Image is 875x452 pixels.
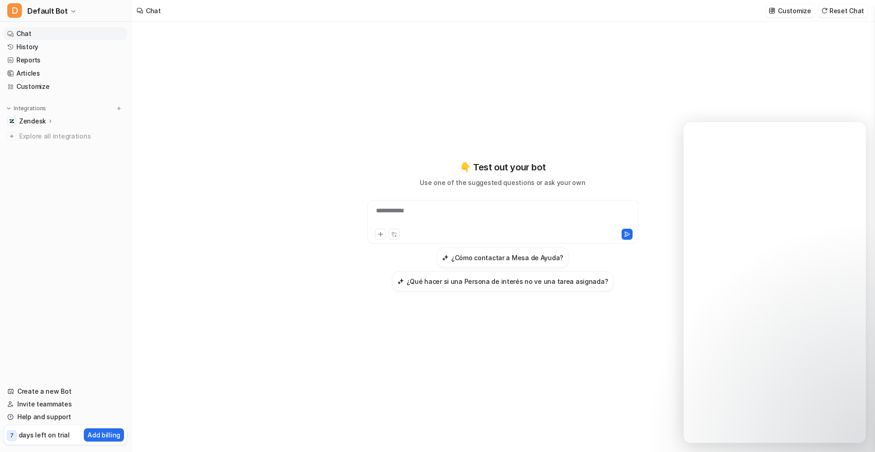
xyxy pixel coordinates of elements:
[5,105,12,112] img: expand menu
[7,132,16,141] img: explore all integrations
[4,411,127,423] a: Help and support
[451,253,563,262] h3: ¿Cómo contactar a Mesa de Ayuda?
[146,6,161,15] div: Chat
[769,7,775,14] img: customize
[4,104,49,113] button: Integrations
[4,27,127,40] a: Chat
[14,105,46,112] p: Integrations
[397,278,404,285] img: ¿Qué hacer si una Persona de interés no ve una tarea asignada?
[4,80,127,93] a: Customize
[4,398,127,411] a: Invite teammates
[818,4,868,17] button: Reset Chat
[4,67,127,80] a: Articles
[766,4,814,17] button: Customize
[437,247,569,267] button: ¿Cómo contactar a Mesa de Ayuda?¿Cómo contactar a Mesa de Ayuda?
[778,6,811,15] p: Customize
[7,3,22,18] span: D
[84,428,124,442] button: Add billing
[27,5,68,17] span: Default Bot
[116,105,122,112] img: menu_add.svg
[4,54,127,67] a: Reports
[407,277,608,286] h3: ¿Qué hacer si una Persona de interés no ve una tarea asignada?
[684,122,866,443] iframe: Intercom live chat
[821,7,828,14] img: reset
[392,271,614,291] button: ¿Qué hacer si una Persona de interés no ve una tarea asignada?¿Qué hacer si una Persona de interé...
[10,431,14,440] p: 7
[420,178,585,187] p: Use one of the suggested questions or ask your own
[460,160,546,174] p: 👇 Test out your bot
[4,41,127,53] a: History
[9,118,15,124] img: Zendesk
[19,430,70,440] p: days left on trial
[4,385,127,398] a: Create a new Bot
[19,129,124,144] span: Explore all integrations
[87,430,120,440] p: Add billing
[4,130,127,143] a: Explore all integrations
[19,117,46,126] p: Zendesk
[442,254,448,261] img: ¿Cómo contactar a Mesa de Ayuda?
